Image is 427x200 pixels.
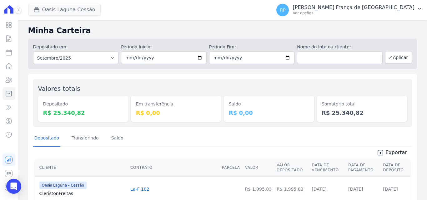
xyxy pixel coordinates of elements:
dt: Em transferência [136,101,216,107]
i: unarchive [377,149,384,156]
label: Valores totais [38,85,80,92]
a: [DATE] [383,187,398,192]
th: Data de Depósito [380,159,411,177]
th: Data de Pagamento [346,159,380,177]
label: Período Fim: [209,44,295,50]
button: RP [PERSON_NAME] França de [GEOGRAPHIC_DATA] Ver opções [271,1,427,19]
label: Nome do lote ou cliente: [297,44,383,50]
dt: Somatório total [322,101,402,107]
th: Valor [243,159,274,177]
dt: Saldo [229,101,309,107]
a: unarchive Exportar [372,149,412,158]
p: [PERSON_NAME] França de [GEOGRAPHIC_DATA] [293,4,414,11]
th: Contrato [128,159,219,177]
th: Data de Vencimento [309,159,346,177]
h2: Minha Carteira [28,25,417,36]
a: La-F 102 [130,187,149,192]
button: Oasis Laguna Cessão [28,4,101,16]
a: Saldo [110,130,125,147]
dt: Depositado [43,101,123,107]
div: Open Intercom Messenger [6,179,21,194]
span: Oasis Laguna - Cessão [39,182,87,189]
a: [DATE] [348,187,363,192]
th: Cliente [34,159,128,177]
th: Valor Depositado [274,159,309,177]
th: Parcela [219,159,243,177]
p: Ver opções [293,11,414,16]
label: Período Inicío: [121,44,207,50]
dd: R$ 0,00 [136,109,216,117]
dd: R$ 0,00 [229,109,309,117]
span: RP [280,8,285,12]
a: CleristonFreitas [39,190,125,197]
dd: R$ 25.340,82 [43,109,123,117]
dd: R$ 25.340,82 [322,109,402,117]
a: [DATE] [312,187,326,192]
a: Depositado [33,130,61,147]
a: Transferindo [70,130,100,147]
span: Exportar [385,149,407,156]
label: Depositado em: [33,44,68,49]
button: Aplicar [385,51,412,64]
